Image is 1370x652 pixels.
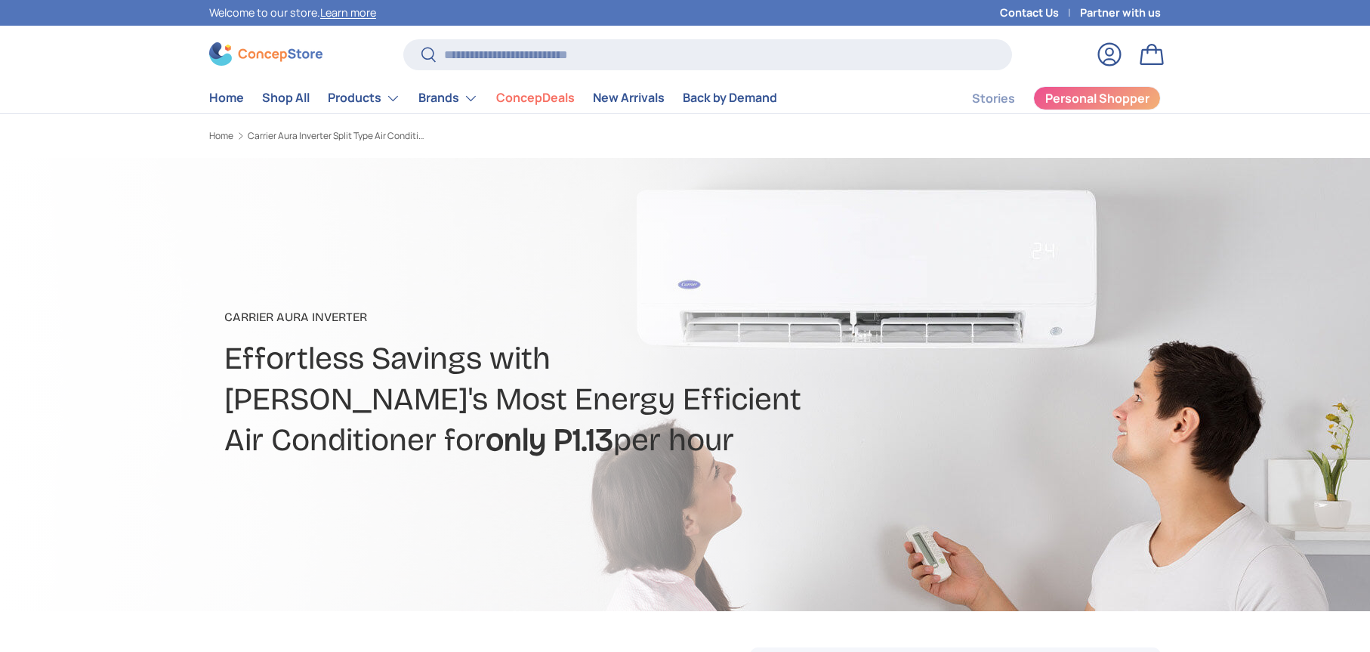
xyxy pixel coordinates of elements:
p: Welcome to our store. [209,5,376,21]
h2: Effortless Savings with [PERSON_NAME]'s Most Energy Efficient Air Conditioner for per hour [224,338,804,461]
nav: Breadcrumbs [209,129,714,143]
summary: Products [319,83,409,113]
nav: Secondary [936,83,1161,113]
a: New Arrivals [593,83,665,113]
a: Contact Us [1000,5,1080,21]
p: CARRIER AURA INVERTER [224,308,804,326]
a: Carrier Aura Inverter Split Type Air Conditioner [248,131,429,141]
a: Personal Shopper [1033,86,1161,110]
a: Back by Demand [683,83,777,113]
a: Brands [418,83,478,113]
a: Learn more [320,5,376,20]
nav: Primary [209,83,777,113]
span: Personal Shopper [1045,92,1149,104]
a: Shop All [262,83,310,113]
a: Home [209,131,233,141]
a: ConcepDeals [496,83,575,113]
strong: only P1.13 [486,421,613,459]
img: ConcepStore [209,42,322,66]
a: Products [328,83,400,113]
a: Stories [972,84,1015,113]
a: Partner with us [1080,5,1161,21]
a: Home [209,83,244,113]
summary: Brands [409,83,487,113]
